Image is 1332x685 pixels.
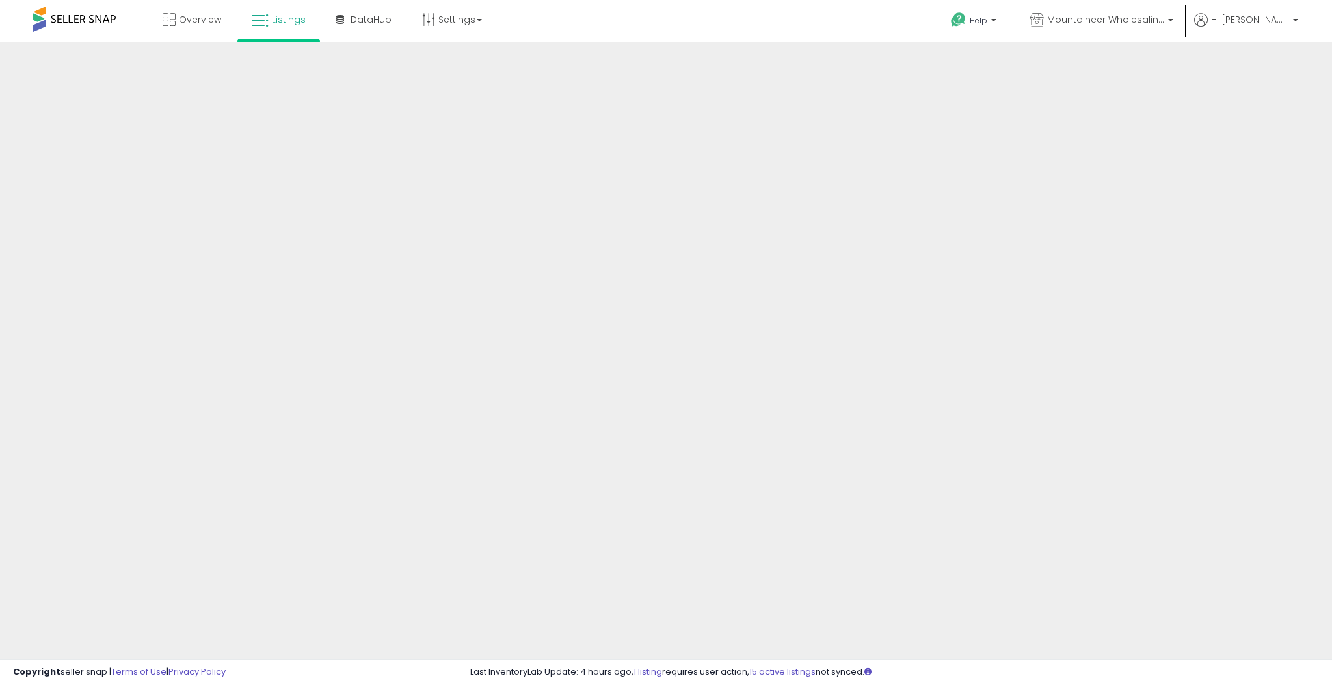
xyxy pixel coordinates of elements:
[940,2,1009,42] a: Help
[1047,13,1164,26] span: Mountaineer Wholesaling
[970,15,987,26] span: Help
[1194,13,1298,42] a: Hi [PERSON_NAME]
[351,13,392,26] span: DataHub
[1211,13,1289,26] span: Hi [PERSON_NAME]
[950,12,966,28] i: Get Help
[179,13,221,26] span: Overview
[272,13,306,26] span: Listings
